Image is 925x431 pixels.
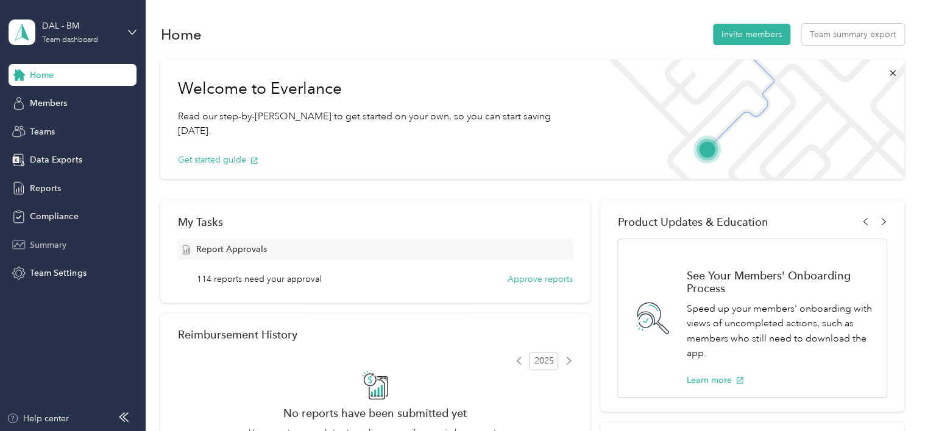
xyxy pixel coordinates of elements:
[617,215,768,228] span: Product Updates & Education
[160,28,201,41] h1: Home
[30,153,82,166] span: Data Exports
[857,363,925,431] iframe: Everlance-gr Chat Button Frame
[177,215,572,228] div: My Tasks
[30,182,61,195] span: Reports
[30,210,78,223] span: Compliance
[30,97,67,110] span: Members
[30,267,86,279] span: Team Settings
[177,109,579,139] p: Read our step-by-[PERSON_NAME] to get started on your own, so you can start saving [DATE].
[30,125,55,138] span: Teams
[508,273,573,286] button: Approve reports
[686,374,744,387] button: Learn more
[597,60,904,179] img: Welcome to everlance
[7,412,69,425] button: Help center
[177,153,258,166] button: Get started guide
[30,69,54,82] span: Home
[177,407,572,419] h2: No reports have been submitted yet
[196,243,266,256] span: Report Approvals
[686,301,873,361] p: Speed up your members' onboarding with views of uncompleted actions, such as members who still ne...
[529,352,558,370] span: 2025
[177,328,297,341] h2: Reimbursement History
[686,269,873,295] h1: See Your Members' Onboarding Process
[42,19,118,32] div: DAL - BM
[30,239,66,251] span: Summary
[177,79,579,99] h1: Welcome to Everlance
[197,273,321,286] span: 114 reports need your approval
[42,37,98,44] div: Team dashboard
[713,24,790,45] button: Invite members
[801,24,904,45] button: Team summary export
